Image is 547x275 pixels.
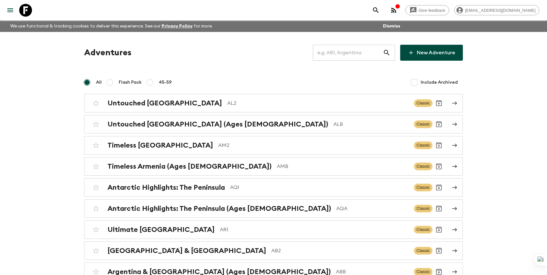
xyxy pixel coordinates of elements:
[107,204,331,213] h2: Antarctic Highlights: The Peninsula (Ages [DEMOGRAPHIC_DATA])
[84,220,463,239] a: Ultimate [GEOGRAPHIC_DATA]AR1ClassicArchive
[84,115,463,134] a: Untouched [GEOGRAPHIC_DATA] (Ages [DEMOGRAPHIC_DATA])ALBClassicArchive
[84,46,131,59] h1: Adventures
[333,120,409,128] p: ALB
[84,136,463,155] a: Timeless [GEOGRAPHIC_DATA]AM2ClassicArchive
[414,205,432,212] span: Classic
[369,4,382,17] button: search adventures
[119,79,142,86] span: Flash Pack
[414,226,432,233] span: Classic
[4,4,17,17] button: menu
[230,184,409,191] p: AQ1
[107,162,272,171] h2: Timeless Armenia (Ages [DEMOGRAPHIC_DATA])
[159,79,172,86] span: 45-59
[107,120,328,128] h2: Untouched [GEOGRAPHIC_DATA] (Ages [DEMOGRAPHIC_DATA])
[227,99,409,107] p: AL2
[107,141,213,149] h2: Timeless [GEOGRAPHIC_DATA]
[84,157,463,176] a: Timeless Armenia (Ages [DEMOGRAPHIC_DATA])AMBClassicArchive
[414,163,432,170] span: Classic
[432,139,445,152] button: Archive
[84,241,463,260] a: [GEOGRAPHIC_DATA] & [GEOGRAPHIC_DATA]AB2ClassicArchive
[432,181,445,194] button: Archive
[107,99,222,107] h2: Untouched [GEOGRAPHIC_DATA]
[8,20,215,32] p: We use functional & tracking cookies to deliver this experience. See our for more.
[84,178,463,197] a: Antarctic Highlights: The PeninsulaAQ1ClassicArchive
[107,183,225,192] h2: Antarctic Highlights: The Peninsula
[414,120,432,128] span: Classic
[414,184,432,191] span: Classic
[96,79,102,86] span: All
[414,247,432,255] span: Classic
[432,118,445,131] button: Archive
[432,244,445,257] button: Archive
[454,5,539,15] div: [EMAIL_ADDRESS][DOMAIN_NAME]
[462,8,539,13] span: [EMAIL_ADDRESS][DOMAIN_NAME]
[421,79,458,86] span: Include Archived
[432,223,445,236] button: Archive
[313,44,383,62] input: e.g. AR1, Argentina
[336,205,409,212] p: AQA
[432,97,445,110] button: Archive
[415,8,449,13] span: Give feedback
[414,141,432,149] span: Classic
[218,141,409,149] p: AM2
[84,94,463,112] a: Untouched [GEOGRAPHIC_DATA]AL2ClassicArchive
[414,99,432,107] span: Classic
[271,247,409,255] p: AB2
[432,202,445,215] button: Archive
[400,45,463,61] a: New Adventure
[277,163,409,170] p: AMB
[432,160,445,173] button: Archive
[162,24,193,28] a: Privacy Policy
[107,225,215,234] h2: Ultimate [GEOGRAPHIC_DATA]
[84,199,463,218] a: Antarctic Highlights: The Peninsula (Ages [DEMOGRAPHIC_DATA])AQAClassicArchive
[405,5,449,15] a: Give feedback
[107,247,266,255] h2: [GEOGRAPHIC_DATA] & [GEOGRAPHIC_DATA]
[220,226,409,233] p: AR1
[381,22,402,31] button: Dismiss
